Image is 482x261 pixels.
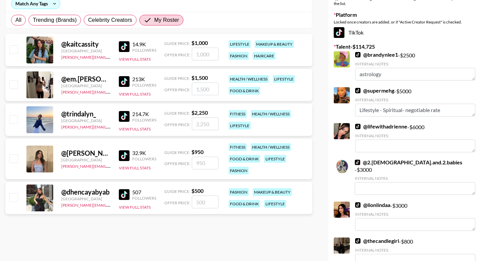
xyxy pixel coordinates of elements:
[355,87,394,94] a: @supermehg
[164,52,190,57] span: Offer Price:
[253,52,275,60] div: haircare
[119,150,130,161] img: TikTok
[191,149,204,155] strong: $ 950
[355,159,462,166] a: @2.[DEMOGRAPHIC_DATA].and.2.babies
[132,111,156,117] div: 214.7K
[61,88,192,95] a: [PERSON_NAME][EMAIL_ADDRESS][PERSON_NAME][DOMAIN_NAME]
[229,188,249,196] div: fashion
[119,76,130,87] img: TikTok
[355,123,475,152] div: - $ 6000
[119,189,130,200] img: TikTok
[61,201,192,208] a: [PERSON_NAME][EMAIL_ADDRESS][PERSON_NAME][DOMAIN_NAME]
[132,196,156,201] div: Followers
[229,87,260,95] div: food & drink
[61,83,111,88] div: [GEOGRAPHIC_DATA]
[355,52,360,57] img: TikTok
[61,162,192,169] a: [PERSON_NAME][EMAIL_ADDRESS][PERSON_NAME][DOMAIN_NAME]
[355,238,399,244] a: @thecandlegirl
[355,123,407,130] a: @lifewithadrienne
[119,126,151,132] button: View Full Stats
[192,48,219,60] input: 1,000
[334,27,344,38] img: TikTok
[164,87,190,92] span: Offer Price:
[61,40,111,48] div: @ kaitcassity
[334,11,477,18] label: Platform
[119,165,151,170] button: View Full Stats
[229,122,251,129] div: lifestyle
[191,74,208,81] strong: $ 1,500
[164,122,190,127] span: Offer Price:
[88,16,132,24] span: Celebrity Creators
[355,202,475,231] div: - $ 3000
[251,143,291,151] div: health / wellness
[334,27,477,38] div: TikTok
[61,123,192,129] a: [PERSON_NAME][EMAIL_ADDRESS][PERSON_NAME][DOMAIN_NAME]
[355,159,475,195] div: - $ 3000
[355,248,475,253] div: Internal Notes:
[264,155,286,163] div: lifestyle
[132,48,156,53] div: Followers
[355,133,475,138] div: Internal Notes:
[355,87,475,116] div: - $ 5000
[229,167,249,174] div: fashion
[192,157,219,169] input: 950
[355,88,360,93] img: TikTok
[164,200,190,205] span: Offer Price:
[355,176,475,181] div: Internal Notes:
[229,143,247,151] div: fitness
[355,212,475,217] div: Internal Notes:
[192,196,219,208] input: 500
[132,41,156,48] div: 14.9K
[61,53,192,60] a: [PERSON_NAME][EMAIL_ADDRESS][PERSON_NAME][DOMAIN_NAME]
[334,19,477,24] div: Locked once creators are added, or if "Active Creator Request" is checked.
[355,61,475,66] div: Internal Notes:
[61,110,111,118] div: @ trindalyn_
[164,150,190,155] span: Guide Price:
[119,57,151,62] button: View Full Stats
[132,117,156,122] div: Followers
[191,40,208,46] strong: $ 1,000
[334,43,477,50] label: Talent - $ 114,725
[191,109,208,116] strong: $ 2,250
[355,160,360,165] img: TikTok
[253,188,292,196] div: makeup & beauty
[119,111,130,122] img: TikTok
[154,16,179,24] span: My Roster
[119,205,151,210] button: View Full Stats
[229,200,260,208] div: food & drink
[355,202,360,208] img: TikTok
[229,40,251,48] div: lifestyle
[119,41,130,52] img: TikTok
[61,75,111,83] div: @ em.[PERSON_NAME]
[229,155,260,163] div: food & drink
[164,41,190,46] span: Guide Price:
[164,189,190,194] span: Guide Price:
[132,189,156,196] div: 507
[191,188,204,194] strong: $ 500
[192,117,219,130] input: 2,250
[119,92,151,97] button: View Full Stats
[61,118,111,123] div: [GEOGRAPHIC_DATA]
[355,124,360,129] img: TikTok
[355,202,390,208] a: @lionlindaa
[273,75,295,83] div: lifestyle
[61,196,111,201] div: [GEOGRAPHIC_DATA]
[229,52,249,60] div: fashion
[132,76,156,83] div: 213K
[164,111,190,116] span: Guide Price:
[164,76,190,81] span: Guide Price:
[355,51,475,81] div: - $ 2500
[61,149,111,157] div: @ [PERSON_NAME]
[355,68,475,81] textarea: astrology
[164,161,190,166] span: Offer Price:
[15,16,21,24] span: All
[132,156,156,161] div: Followers
[355,51,398,58] a: @brandynlee1
[61,188,111,196] div: @ dhencayabyab
[255,40,294,48] div: makeup & beauty
[264,200,286,208] div: lifestyle
[251,110,291,118] div: health / wellness
[192,83,219,95] input: 1,500
[132,150,156,156] div: 32.9K
[61,48,111,53] div: [GEOGRAPHIC_DATA]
